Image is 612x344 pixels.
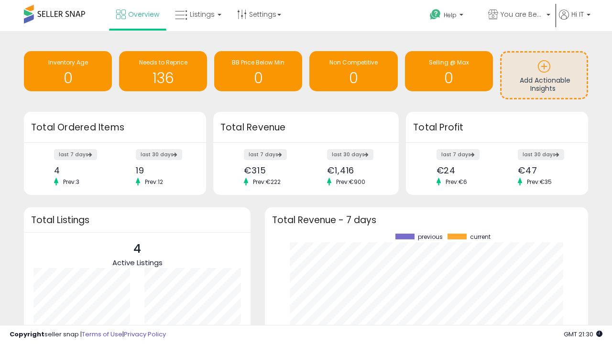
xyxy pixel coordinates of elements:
[429,9,441,21] i: Get Help
[54,149,97,160] label: last 7 days
[54,165,108,175] div: 4
[112,258,163,268] span: Active Listings
[272,216,581,224] h3: Total Revenue - 7 days
[331,178,370,186] span: Prev: €900
[327,165,382,175] div: €1,416
[58,178,84,186] span: Prev: 3
[139,58,187,66] span: Needs to Reprice
[214,51,302,91] a: BB Price Below Min 0
[518,165,571,175] div: €47
[441,178,472,186] span: Prev: €6
[418,234,443,240] span: previous
[470,234,491,240] span: current
[309,51,397,91] a: Non Competitive 0
[437,149,480,160] label: last 7 days
[502,53,587,98] a: Add Actionable Insights
[140,178,168,186] span: Prev: 12
[119,51,207,91] a: Needs to Reprice 136
[220,121,392,134] h3: Total Revenue
[31,121,199,134] h3: Total Ordered Items
[136,149,182,160] label: last 30 days
[518,149,564,160] label: last 30 days
[48,58,88,66] span: Inventory Age
[136,165,189,175] div: 19
[410,70,488,86] h1: 0
[29,70,107,86] h1: 0
[429,58,469,66] span: Selling @ Max
[413,121,581,134] h3: Total Profit
[405,51,493,91] a: Selling @ Max 0
[219,70,297,86] h1: 0
[124,330,166,339] a: Privacy Policy
[571,10,584,19] span: Hi IT
[501,10,544,19] span: You are Beautiful (IT)
[112,240,163,258] p: 4
[520,75,570,94] span: Add Actionable Insights
[444,11,457,19] span: Help
[314,70,393,86] h1: 0
[232,58,284,66] span: BB Price Below Min
[10,330,44,339] strong: Copyright
[190,10,215,19] span: Listings
[124,70,202,86] h1: 136
[244,149,287,160] label: last 7 days
[128,10,159,19] span: Overview
[10,330,166,339] div: seller snap | |
[24,51,112,91] a: Inventory Age 0
[327,149,373,160] label: last 30 days
[244,165,299,175] div: €315
[31,216,243,224] h3: Total Listings
[564,330,602,339] span: 2025-08-12 21:30 GMT
[82,330,122,339] a: Terms of Use
[329,58,378,66] span: Non Competitive
[559,10,590,31] a: Hi IT
[248,178,285,186] span: Prev: €222
[437,165,490,175] div: €24
[522,178,557,186] span: Prev: €35
[422,1,480,31] a: Help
